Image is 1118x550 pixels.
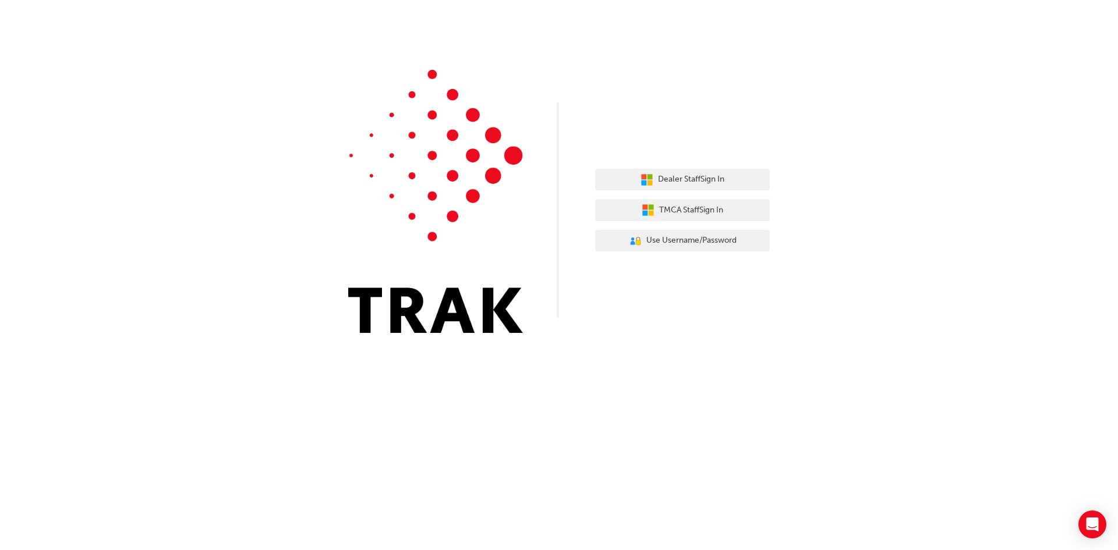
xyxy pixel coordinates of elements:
img: Trak [348,70,523,333]
button: Dealer StaffSign In [595,169,770,191]
span: Dealer Staff Sign In [658,173,724,186]
button: Use Username/Password [595,230,770,252]
span: Use Username/Password [646,234,737,247]
span: TMCA Staff Sign In [659,204,723,217]
div: Open Intercom Messenger [1078,510,1106,538]
button: TMCA StaffSign In [595,199,770,221]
